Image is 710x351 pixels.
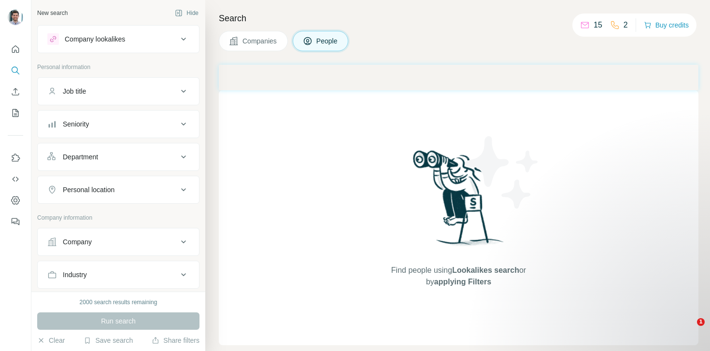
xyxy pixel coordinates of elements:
button: Seniority [38,112,199,136]
img: Avatar [8,10,23,25]
button: Company lookalikes [38,28,199,51]
button: Share filters [152,336,199,345]
div: Company [63,237,92,247]
span: Companies [242,36,278,46]
span: 1 [697,318,705,326]
button: Department [38,145,199,168]
button: Clear [37,336,65,345]
div: New search [37,9,68,17]
button: Use Surfe on LinkedIn [8,149,23,167]
button: Quick start [8,41,23,58]
button: Hide [168,6,205,20]
p: 2 [624,19,628,31]
button: Feedback [8,213,23,230]
h4: Search [219,12,698,25]
div: Job title [63,86,86,96]
span: Find people using or by [381,265,536,288]
p: Company information [37,213,199,222]
button: Save search [84,336,133,345]
iframe: Intercom live chat [677,318,700,341]
span: Lookalikes search [452,266,519,274]
button: Buy credits [644,18,689,32]
button: Job title [38,80,199,103]
button: Use Surfe API [8,170,23,188]
button: Enrich CSV [8,83,23,100]
button: Company [38,230,199,253]
img: Surfe Illustration - Woman searching with binoculars [409,148,509,255]
iframe: Banner [219,65,698,90]
div: Department [63,152,98,162]
span: applying Filters [434,278,491,286]
div: Personal location [63,185,114,195]
button: Industry [38,263,199,286]
button: Dashboard [8,192,23,209]
img: Surfe Illustration - Stars [459,129,546,216]
p: 15 [594,19,602,31]
div: 2000 search results remaining [80,298,157,307]
div: Company lookalikes [65,34,125,44]
button: My lists [8,104,23,122]
p: Personal information [37,63,199,71]
div: Seniority [63,119,89,129]
div: Industry [63,270,87,280]
button: Search [8,62,23,79]
button: Personal location [38,178,199,201]
span: People [316,36,339,46]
